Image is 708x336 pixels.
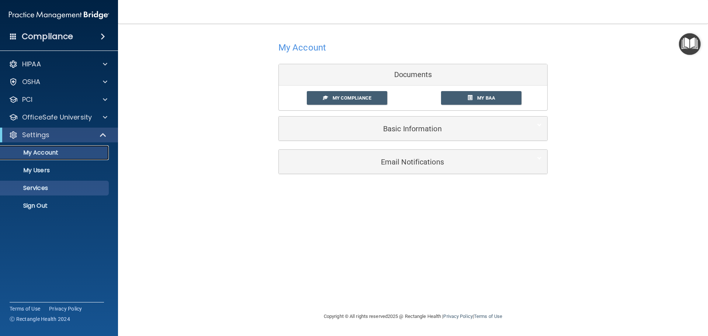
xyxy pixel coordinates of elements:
[10,315,70,323] span: Ⓒ Rectangle Health 2024
[580,284,699,313] iframe: Drift Widget Chat Controller
[474,314,502,319] a: Terms of Use
[679,33,701,55] button: Open Resource Center
[22,60,41,69] p: HIPAA
[9,8,109,22] img: PMB logo
[333,95,371,101] span: My Compliance
[477,95,495,101] span: My BAA
[278,43,326,52] h4: My Account
[9,113,107,122] a: OfficeSafe University
[278,305,548,328] div: Copyright © All rights reserved 2025 @ Rectangle Health | |
[22,95,32,104] p: PCI
[22,113,92,122] p: OfficeSafe University
[9,60,107,69] a: HIPAA
[284,153,542,170] a: Email Notifications
[22,31,73,42] h4: Compliance
[9,131,107,139] a: Settings
[49,305,82,312] a: Privacy Policy
[5,184,105,192] p: Services
[284,158,519,166] h5: Email Notifications
[5,167,105,174] p: My Users
[279,64,547,86] div: Documents
[9,95,107,104] a: PCI
[10,305,40,312] a: Terms of Use
[22,77,41,86] p: OSHA
[5,149,105,156] p: My Account
[22,131,49,139] p: Settings
[5,202,105,209] p: Sign Out
[284,125,519,133] h5: Basic Information
[284,120,542,137] a: Basic Information
[443,314,472,319] a: Privacy Policy
[9,77,107,86] a: OSHA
